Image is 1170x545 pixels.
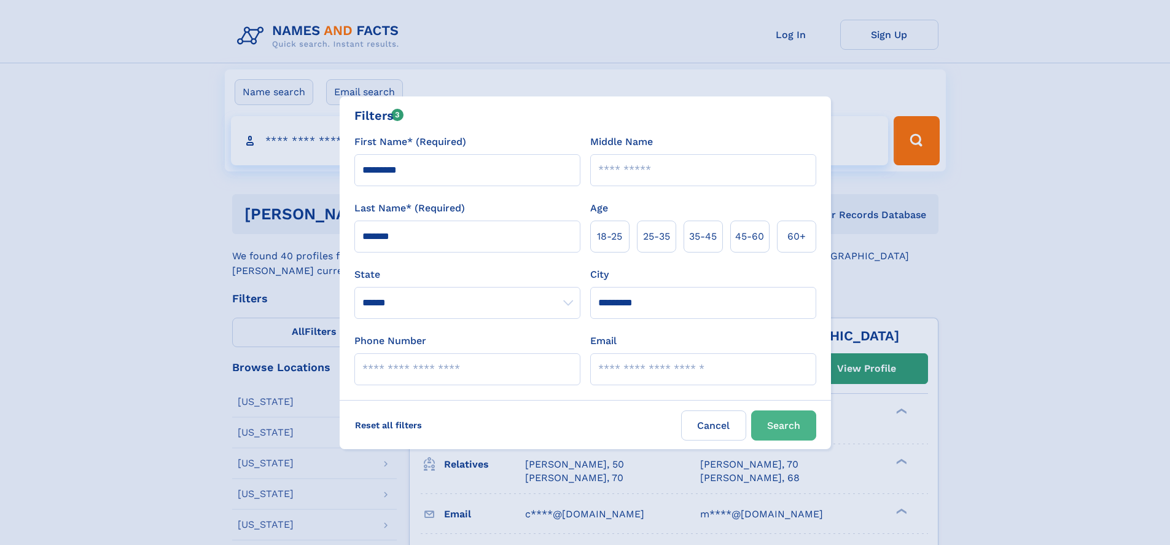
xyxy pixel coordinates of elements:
span: 18‑25 [597,229,622,244]
label: Cancel [681,410,746,441]
label: Middle Name [590,135,653,149]
label: Phone Number [354,334,426,348]
button: Search [751,410,816,441]
label: State [354,267,580,282]
label: Last Name* (Required) [354,201,465,216]
label: City [590,267,609,282]
span: 25‑35 [643,229,670,244]
label: First Name* (Required) [354,135,466,149]
div: Filters [354,106,404,125]
span: 45‑60 [735,229,764,244]
label: Email [590,334,617,348]
label: Age [590,201,608,216]
span: 60+ [787,229,806,244]
span: 35‑45 [689,229,717,244]
label: Reset all filters [347,410,430,440]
